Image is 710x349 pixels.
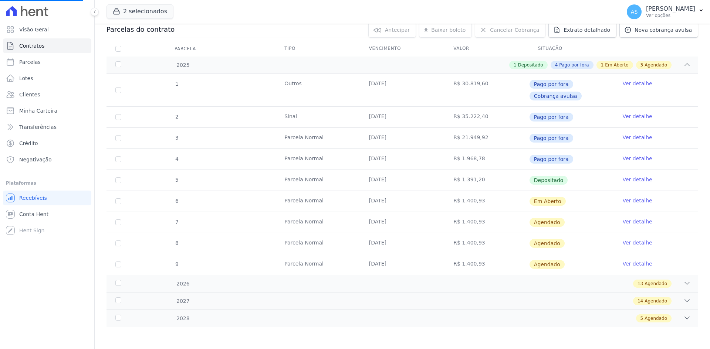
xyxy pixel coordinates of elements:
[646,5,695,13] p: [PERSON_NAME]
[3,152,91,167] a: Negativação
[622,239,652,246] a: Ver detalhe
[444,191,529,212] td: R$ 1.400,93
[19,194,47,202] span: Recebíveis
[6,179,88,188] div: Plataformas
[19,26,49,33] span: Visão Geral
[175,114,179,120] span: 2
[622,134,652,141] a: Ver detalhe
[275,254,360,275] td: Parcela Normal
[175,240,179,246] span: 8
[19,58,41,66] span: Parcelas
[175,219,179,225] span: 7
[19,123,57,131] span: Transferências
[605,62,628,68] span: Em Aberto
[638,298,643,304] span: 14
[275,149,360,170] td: Parcela Normal
[115,198,121,204] input: default
[115,219,121,225] input: default
[530,218,565,227] span: Agendado
[530,155,573,164] span: Pago por fora
[175,81,179,87] span: 1
[3,55,91,69] a: Parcelas
[115,177,121,183] input: Só é possível selecionar pagamentos em aberto
[360,74,445,106] td: [DATE]
[360,170,445,191] td: [DATE]
[175,177,179,183] span: 5
[3,22,91,37] a: Visão Geral
[645,62,667,68] span: Agendado
[115,135,121,141] input: Só é possível selecionar pagamentos em aberto
[555,62,558,68] span: 4
[622,197,652,204] a: Ver detalhe
[115,240,121,246] input: default
[548,22,616,38] a: Extrato detalhado
[3,71,91,86] a: Lotes
[275,128,360,148] td: Parcela Normal
[646,13,695,18] p: Ver opções
[360,41,445,57] th: Vencimento
[175,156,179,162] span: 4
[645,315,667,322] span: Agendado
[275,74,360,106] td: Outros
[175,261,179,267] span: 9
[529,41,614,57] th: Situação
[115,261,121,267] input: default
[275,107,360,127] td: Sinal
[166,41,205,56] div: Parcela
[360,128,445,148] td: [DATE]
[19,211,48,218] span: Conta Hent
[559,62,589,68] span: Pago por fora
[645,298,667,304] span: Agendado
[3,103,91,118] a: Minha Carteira
[360,107,445,127] td: [DATE]
[619,22,698,38] a: Nova cobrança avulsa
[275,212,360,233] td: Parcela Normal
[3,87,91,102] a: Clientes
[622,218,652,225] a: Ver detalhe
[622,176,652,183] a: Ver detalhe
[106,4,173,18] button: 2 selecionados
[564,26,610,34] span: Extrato detalhado
[106,25,175,34] h3: Parcelas do contrato
[444,254,529,275] td: R$ 1.400,93
[635,26,692,34] span: Nova cobrança avulsa
[19,42,44,49] span: Contratos
[360,254,445,275] td: [DATE]
[19,140,38,147] span: Crédito
[631,9,638,14] span: AS
[622,155,652,162] a: Ver detalhe
[622,260,652,267] a: Ver detalhe
[19,107,57,114] span: Minha Carteira
[115,156,121,162] input: Só é possível selecionar pagamentos em aberto
[444,233,529,254] td: R$ 1.400,93
[3,38,91,53] a: Contratos
[444,170,529,191] td: R$ 1.391,20
[638,280,643,287] span: 13
[175,198,179,204] span: 6
[275,233,360,254] td: Parcela Normal
[3,120,91,134] a: Transferências
[514,62,517,68] span: 1
[444,74,529,106] td: R$ 30.819,60
[601,62,604,68] span: 1
[19,75,33,82] span: Lotes
[275,41,360,57] th: Tipo
[645,280,667,287] span: Agendado
[3,136,91,151] a: Crédito
[530,80,573,89] span: Pago por fora
[530,260,565,269] span: Agendado
[444,107,529,127] td: R$ 35.222,40
[530,113,573,122] span: Pago por fora
[360,233,445,254] td: [DATE]
[621,1,710,22] button: AS [PERSON_NAME] Ver opções
[360,212,445,233] td: [DATE]
[640,315,643,322] span: 5
[3,191,91,205] a: Recebíveis
[360,191,445,212] td: [DATE]
[640,62,643,68] span: 3
[115,114,121,120] input: Só é possível selecionar pagamentos em aberto
[3,207,91,222] a: Conta Hent
[622,113,652,120] a: Ver detalhe
[530,176,568,185] span: Depositado
[444,149,529,170] td: R$ 1.968,78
